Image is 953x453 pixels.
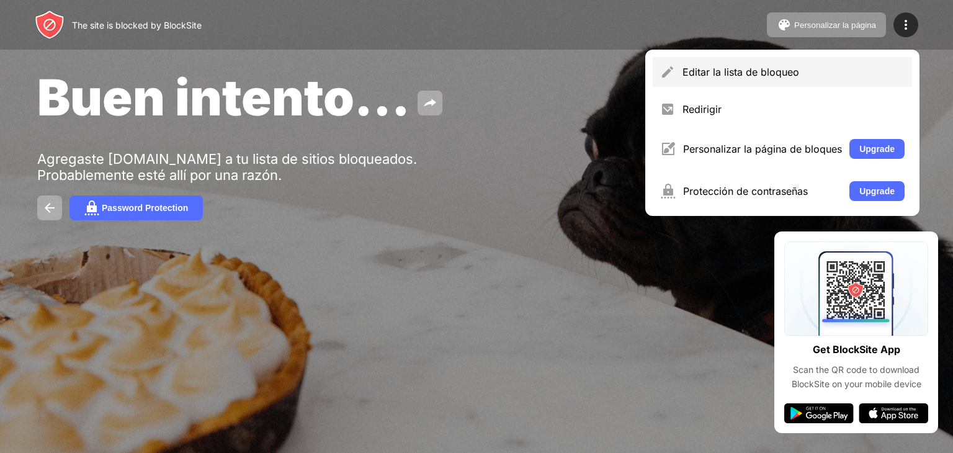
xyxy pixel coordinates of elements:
div: Protección de contraseñas [683,185,842,197]
img: pallet.svg [777,17,792,32]
button: Upgrade [849,181,905,201]
img: share.svg [423,96,437,110]
div: Get BlockSite App [813,341,900,359]
img: menu-icon.svg [898,17,913,32]
img: menu-customize.svg [660,141,676,156]
div: Redirigir [682,103,905,115]
div: Personalizar la página [794,20,876,30]
img: google-play.svg [784,403,854,423]
button: Password Protection [69,195,203,220]
img: password.svg [84,200,99,215]
img: qrcode.svg [784,241,928,336]
img: menu-pencil.svg [660,65,675,79]
img: back.svg [42,200,57,215]
button: Upgrade [849,139,905,159]
div: Scan the QR code to download BlockSite on your mobile device [784,363,928,391]
span: Buen intento... [37,67,410,127]
img: header-logo.svg [35,10,65,40]
div: Password Protection [102,203,188,213]
div: The site is blocked by BlockSite [72,20,202,30]
div: Agregaste [DOMAIN_NAME] a tu lista de sitios bloqueados. Probablemente esté allí por una razón. [37,151,421,183]
button: Personalizar la página [767,12,886,37]
div: Editar la lista de bloqueo [682,66,905,78]
img: menu-redirect.svg [660,102,675,117]
div: Personalizar la página de bloques [683,143,842,155]
img: app-store.svg [859,403,928,423]
img: menu-password.svg [660,184,676,199]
